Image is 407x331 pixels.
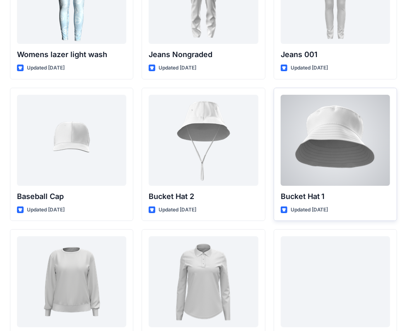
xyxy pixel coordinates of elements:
p: Updated [DATE] [27,64,65,72]
p: Bucket Hat 1 [281,191,390,202]
a: Baseball Cap [17,95,126,186]
a: SmartDesign Hoodie 002 [281,236,390,327]
p: Updated [DATE] [291,206,328,214]
p: Bucket Hat 2 [149,191,258,202]
a: Bucket Hat 2 [149,95,258,186]
p: Womens lazer light wash [17,49,126,60]
p: Updated [DATE] [27,206,65,214]
p: Updated [DATE] [159,64,196,72]
p: Updated [DATE] [159,206,196,214]
p: Jeans Nongraded [149,49,258,60]
a: Bucket Hat 1 [281,95,390,186]
p: Jeans 001 [281,49,390,60]
p: Updated [DATE] [291,64,328,72]
p: Baseball Cap [17,191,126,202]
a: SmartDesign Sweatshirt 004 [17,236,126,327]
a: SmartDesign Polo shirt 001 [149,236,258,327]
